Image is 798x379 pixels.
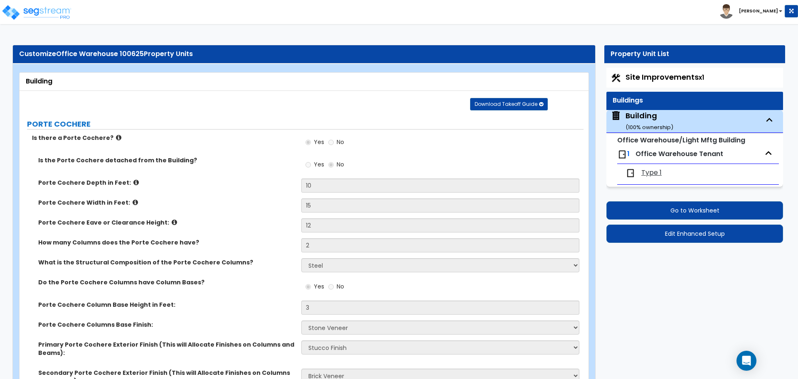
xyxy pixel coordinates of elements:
[328,282,334,291] input: No
[699,73,704,82] small: x1
[328,160,334,169] input: No
[337,160,344,169] span: No
[26,77,582,86] div: Building
[337,282,344,291] span: No
[38,198,295,207] label: Porte Cochere Width in Feet:
[475,100,537,108] span: Download Takeoff Guide
[133,179,139,186] i: click for more info!
[611,49,779,59] div: Property Unit List
[626,168,635,178] img: door.png
[38,258,295,267] label: What is the Structural Composition of the Porte Cochere Columns?
[613,96,777,105] div: Buildings
[719,4,734,19] img: avatar.png
[606,225,783,243] button: Edit Enhanced Setup
[314,138,324,146] span: Yes
[116,134,121,141] i: click for more info!
[38,238,295,247] label: How many Columns does the Porte Cochere have?
[27,119,584,130] label: PORTE COCHERE
[611,73,621,83] img: Construction.png
[611,110,621,121] img: building.svg
[626,110,673,132] div: Building
[38,278,295,286] label: Do the Porte Cochere Columns have Column Bases?
[19,49,589,59] div: Customize Property Units
[470,98,548,110] button: Download Takeoff Guide
[56,49,144,59] span: Office Warehouse 100625
[32,134,295,142] label: Is there a Porte Cochere?
[38,218,295,227] label: Porte Cochere Eave or Clearance Height:
[1,4,72,21] img: logo_pro_r.png
[328,138,334,147] input: No
[305,138,311,147] input: Yes
[606,201,783,220] button: Go to Worksheet
[305,160,311,169] input: Yes
[38,156,295,164] label: Is the Porte Cochere detached from the Building?
[627,149,630,159] span: 1
[172,219,177,225] i: click for more info!
[617,135,745,145] small: Office Warehouse/Light Mftg Building
[611,110,673,132] span: Building
[617,149,627,159] img: door.png
[314,160,324,169] span: Yes
[641,168,662,178] span: Type 1
[38,340,295,357] label: Primary Porte Cochere Exterior Finish (This will Allocate Finishes on Columns and Beams):
[626,72,704,82] span: Site Improvements
[305,282,311,291] input: Yes
[736,351,756,371] div: Open Intercom Messenger
[133,199,138,205] i: click for more info!
[38,320,295,329] label: Porte Cochere Columns Base Finish:
[635,149,723,159] span: Office Warehouse Tenant
[38,301,295,309] label: Porte Cochere Column Base Height in Feet:
[38,178,295,187] label: Porte Cochere Depth in Feet:
[337,138,344,146] span: No
[626,123,673,131] small: ( 100 % ownership)
[739,8,778,14] b: [PERSON_NAME]
[314,282,324,291] span: Yes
